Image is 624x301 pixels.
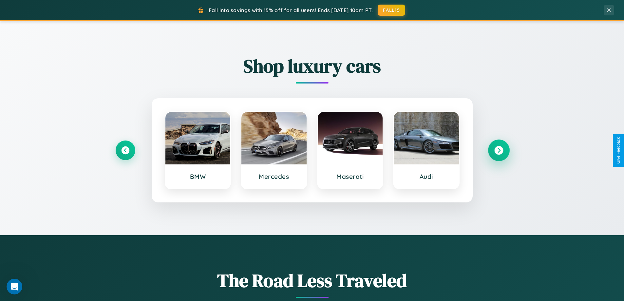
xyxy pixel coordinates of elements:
[172,173,224,180] h3: BMW
[116,268,509,293] h1: The Road Less Traveled
[209,7,373,13] span: Fall into savings with 15% off for all users! Ends [DATE] 10am PT.
[7,279,22,294] iframe: Intercom live chat
[116,53,509,79] h2: Shop luxury cars
[248,173,300,180] h3: Mercedes
[378,5,405,16] button: FALL15
[616,137,621,164] div: Give Feedback
[324,173,376,180] h3: Maserati
[400,173,452,180] h3: Audi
